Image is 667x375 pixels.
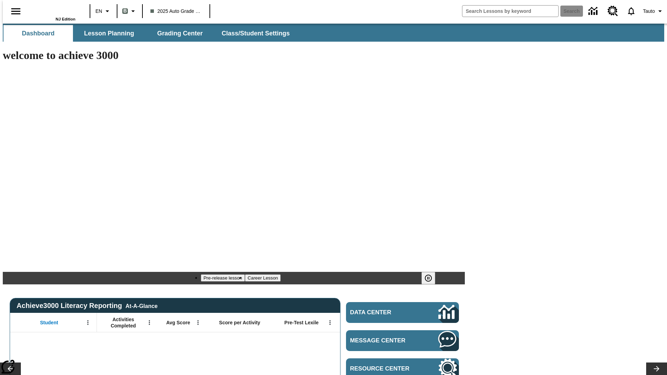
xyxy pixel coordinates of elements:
[157,30,203,37] span: Grading Center
[201,274,245,282] button: Slide 1 Pre-release lesson
[216,25,295,42] button: Class/Student Settings
[421,272,442,284] div: Pause
[120,5,140,17] button: Boost Class color is gray green. Change class color
[350,365,418,372] span: Resource Center
[285,319,319,326] span: Pre-Test Lexile
[646,362,667,375] button: Lesson carousel, Next
[30,3,75,17] a: Home
[56,17,75,21] span: NJ Edition
[193,317,203,328] button: Open Menu
[6,1,26,22] button: Open side menu
[96,8,102,15] span: EN
[166,319,190,326] span: Avg Score
[125,302,157,309] div: At-A-Glance
[3,24,664,42] div: SubNavbar
[421,272,435,284] button: Pause
[350,337,418,344] span: Message Center
[584,2,603,21] a: Data Center
[40,319,58,326] span: Student
[145,25,215,42] button: Grading Center
[17,302,158,310] span: Achieve3000 Literacy Reporting
[346,330,459,351] a: Message Center
[74,25,144,42] button: Lesson Planning
[100,316,146,329] span: Activities Completed
[219,319,261,326] span: Score per Activity
[325,317,335,328] button: Open Menu
[22,30,55,37] span: Dashboard
[222,30,290,37] span: Class/Student Settings
[123,7,127,15] span: B
[350,309,415,316] span: Data Center
[144,317,155,328] button: Open Menu
[640,5,667,17] button: Profile/Settings
[622,2,640,20] a: Notifications
[92,5,115,17] button: Language: EN, Select a language
[603,2,622,20] a: Resource Center, Will open in new tab
[3,25,296,42] div: SubNavbar
[150,8,202,15] span: 2025 Auto Grade 1 B
[643,8,655,15] span: Tauto
[462,6,558,17] input: search field
[30,2,75,21] div: Home
[3,25,73,42] button: Dashboard
[346,302,459,323] a: Data Center
[245,274,281,282] button: Slide 2 Career Lesson
[83,317,93,328] button: Open Menu
[84,30,134,37] span: Lesson Planning
[3,49,465,62] h1: welcome to achieve 3000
